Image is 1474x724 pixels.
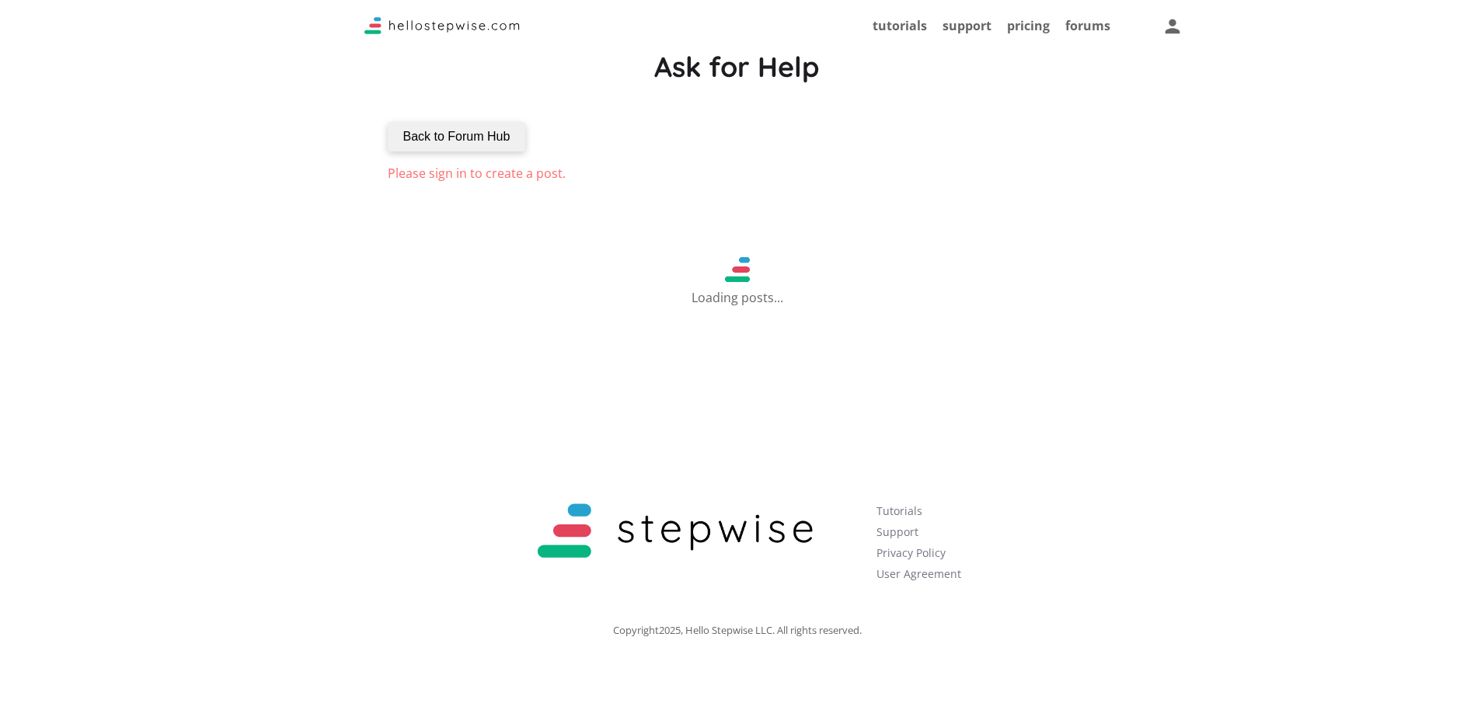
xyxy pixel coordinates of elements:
a: support [943,17,991,34]
button: Back to Forum Hub [388,122,526,151]
a: Stepwise [364,21,520,38]
a: Tutorials [876,503,922,518]
h1: Ask for Help [388,50,1087,83]
a: pricing [1007,17,1050,34]
a: Privacy Policy [876,545,946,560]
p: Copyright 2025 , Hello Stepwise LLC. All rights reserved. [364,625,1110,635]
img: Logo [504,489,847,574]
a: tutorials [873,17,927,34]
a: Stepwise [504,561,847,578]
p: Loading posts... [692,282,783,304]
p: Please sign in to create a post. [388,167,1087,179]
img: Logo [364,17,520,34]
a: Support [876,524,918,539]
img: Loading [723,256,751,284]
a: forums [1065,17,1110,34]
a: User Agreement [876,566,961,581]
